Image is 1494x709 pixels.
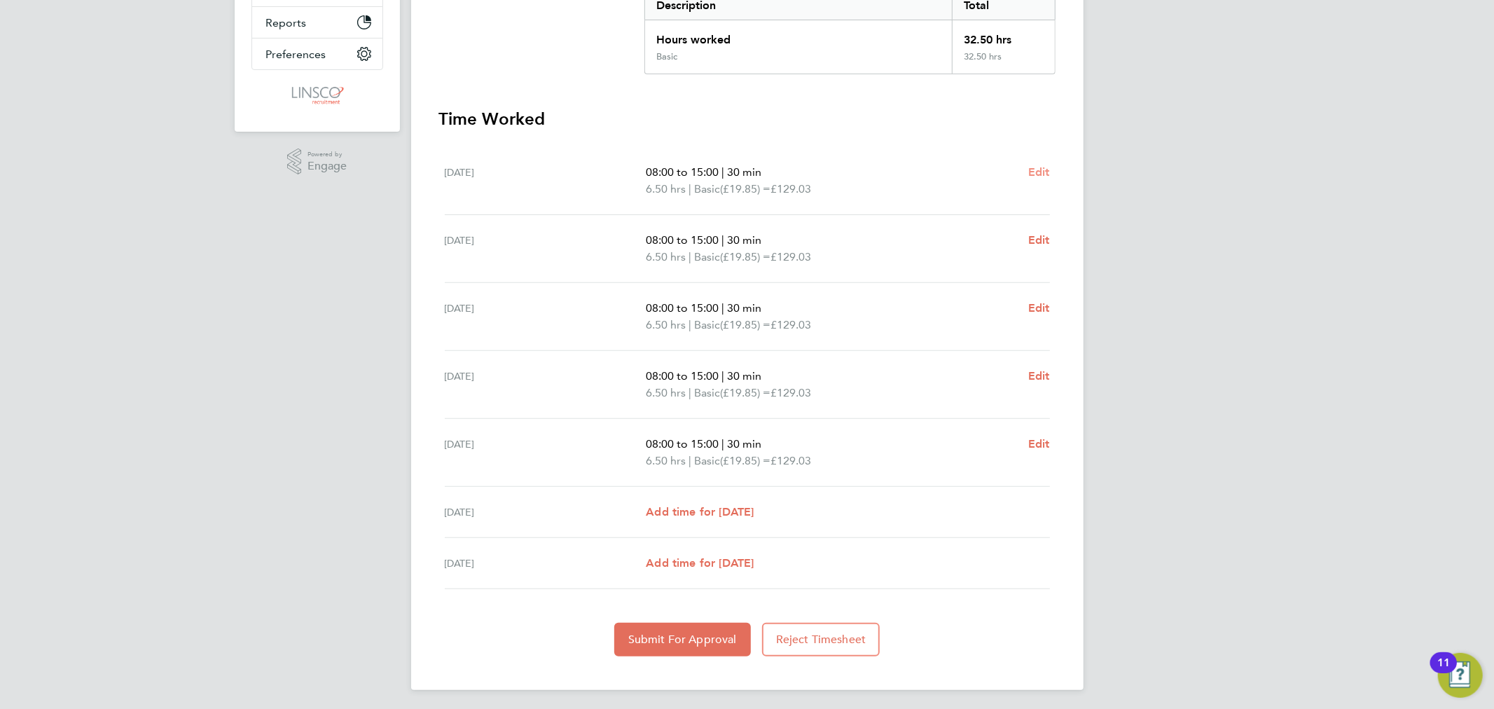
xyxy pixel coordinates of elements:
span: £129.03 [770,250,811,263]
span: 08:00 to 15:00 [646,437,719,450]
span: Add time for [DATE] [646,556,754,570]
span: Basic [694,453,720,469]
span: Submit For Approval [628,633,737,647]
button: Open Resource Center, 11 new notifications [1438,653,1483,698]
span: 30 min [727,301,761,315]
span: Engage [307,160,347,172]
span: Edit [1028,437,1050,450]
div: [DATE] [445,232,646,266]
span: | [689,250,691,263]
span: 30 min [727,437,761,450]
span: 30 min [727,369,761,383]
div: [DATE] [445,368,646,401]
span: £129.03 [770,454,811,467]
span: | [689,318,691,331]
button: Reports [252,7,382,38]
a: Add time for [DATE] [646,504,754,521]
div: 32.50 hrs [952,20,1054,51]
span: 6.50 hrs [646,454,686,467]
span: (£19.85) = [720,250,770,263]
span: Basic [694,317,720,333]
button: Reject Timesheet [762,623,880,656]
span: | [689,386,691,399]
span: 08:00 to 15:00 [646,369,719,383]
div: [DATE] [445,504,646,521]
span: Edit [1028,301,1050,315]
span: | [721,369,724,383]
a: Go to home page [251,84,383,106]
span: (£19.85) = [720,318,770,331]
a: Add time for [DATE] [646,555,754,572]
span: | [721,301,724,315]
button: Preferences [252,39,382,69]
span: Edit [1028,165,1050,179]
span: Basic [694,249,720,266]
div: [DATE] [445,300,646,333]
div: [DATE] [445,555,646,572]
span: (£19.85) = [720,182,770,195]
span: £129.03 [770,386,811,399]
span: 6.50 hrs [646,182,686,195]
span: £129.03 [770,318,811,331]
span: Preferences [266,48,326,61]
span: £129.03 [770,182,811,195]
div: [DATE] [445,436,646,469]
div: 32.50 hrs [952,51,1054,74]
span: | [721,233,724,247]
div: Basic [656,51,677,62]
div: [DATE] [445,164,646,198]
span: 6.50 hrs [646,250,686,263]
a: Edit [1028,164,1050,181]
a: Edit [1028,436,1050,453]
span: Powered by [307,149,347,160]
a: Edit [1028,368,1050,385]
span: Basic [694,385,720,401]
span: Basic [694,181,720,198]
span: Add time for [DATE] [646,505,754,518]
span: (£19.85) = [720,386,770,399]
span: 30 min [727,233,761,247]
span: Reject Timesheet [776,633,866,647]
span: | [721,437,724,450]
button: Submit For Approval [614,623,751,656]
span: 6.50 hrs [646,386,686,399]
span: 6.50 hrs [646,318,686,331]
span: 08:00 to 15:00 [646,165,719,179]
span: Edit [1028,369,1050,383]
a: Edit [1028,232,1050,249]
div: Hours worked [645,20,953,51]
a: Powered byEngage [287,149,347,175]
span: | [689,454,691,467]
span: 30 min [727,165,761,179]
a: Edit [1028,300,1050,317]
h3: Time Worked [439,108,1056,130]
span: 08:00 to 15:00 [646,233,719,247]
div: 11 [1437,663,1450,681]
span: Edit [1028,233,1050,247]
span: | [721,165,724,179]
span: | [689,182,691,195]
img: linsco-logo-retina.png [288,84,346,106]
span: 08:00 to 15:00 [646,301,719,315]
span: Reports [266,16,307,29]
span: (£19.85) = [720,454,770,467]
